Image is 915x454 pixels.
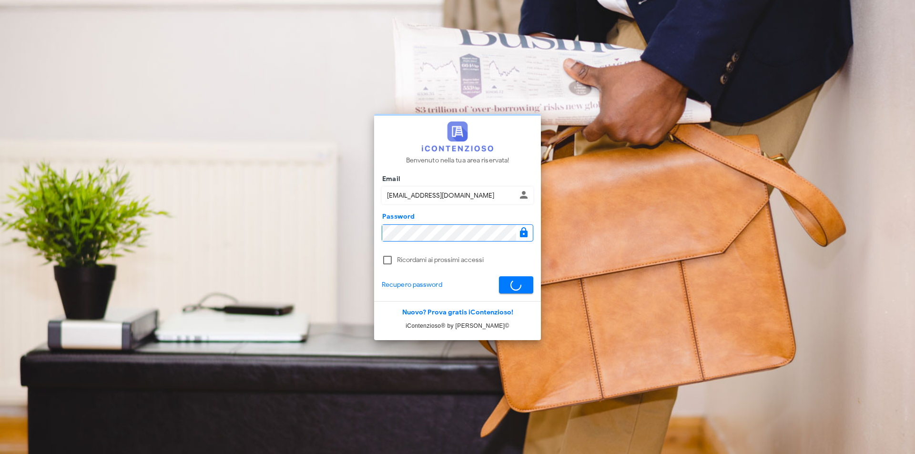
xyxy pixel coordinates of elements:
a: Nuovo? Prova gratis iContenzioso! [402,308,513,316]
input: Inserisci il tuo indirizzo email [382,187,516,203]
p: iContenzioso® by [PERSON_NAME]© [374,321,541,331]
a: Recupero password [382,280,442,290]
p: Benvenuto nella tua area riservata! [406,155,509,166]
label: Password [379,212,415,222]
label: Ricordami ai prossimi accessi [397,255,533,265]
label: Email [379,174,400,184]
